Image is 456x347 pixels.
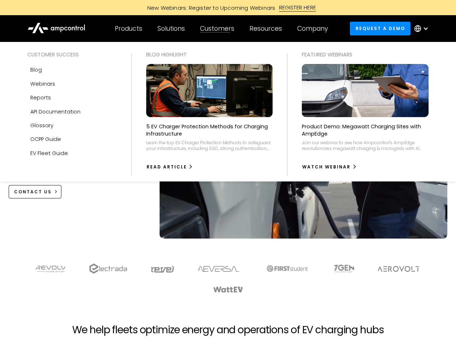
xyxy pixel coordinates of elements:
[140,4,279,12] div: New Webinars: Register to Upcoming Webinars
[30,94,51,102] div: Reports
[157,25,185,33] div: Solutions
[302,164,351,170] div: watch webinar
[302,161,357,173] a: watch webinar
[146,51,273,59] div: Blog Highlight
[14,189,52,195] div: CONTACT US
[27,119,117,132] a: Glossary
[27,105,117,119] a: API Documentation
[146,123,273,137] p: 5 EV Charger Protection Methods for Charging Infrastructure
[30,108,81,116] div: API Documentation
[213,287,243,292] img: WattEV logo
[146,140,273,151] div: Learn the top EV Charger Protection Methods to safeguard your infrastructure, including SSO, stro...
[350,22,411,35] a: Request a demo
[30,135,61,143] div: OCPP Guide
[30,121,53,129] div: Glossary
[72,324,383,336] h2: We help fleets optimize energy and operations of EV charging hubs
[200,25,234,33] div: Customers
[279,4,316,12] div: REGISTER HERE
[146,161,194,173] a: Read Article
[147,164,187,170] div: Read Article
[27,91,117,104] a: Reports
[27,132,117,146] a: OCPP Guide
[27,77,117,91] a: Webinars
[302,123,429,137] p: Product Demo: Megawatt Charging Sites with AmpEdge
[30,80,55,88] div: Webinars
[115,25,142,33] div: Products
[297,25,328,33] div: Company
[249,25,282,33] div: Resources
[30,149,68,157] div: EV Fleet Guide
[27,51,117,59] div: Customer success
[66,4,391,12] a: New Webinars: Register to Upcoming WebinarsREGISTER HERE
[377,266,420,272] img: Aerovolt Logo
[89,264,127,274] img: electrada logo
[30,66,42,74] div: Blog
[27,146,117,160] a: EV Fleet Guide
[302,140,429,151] div: Join our webinar to see how Ampcontrol's AmpEdge revolutionizes megawatt charging & microgrids wi...
[27,63,117,77] a: Blog
[302,51,429,59] div: Featured webinars
[9,185,62,198] a: CONTACT US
